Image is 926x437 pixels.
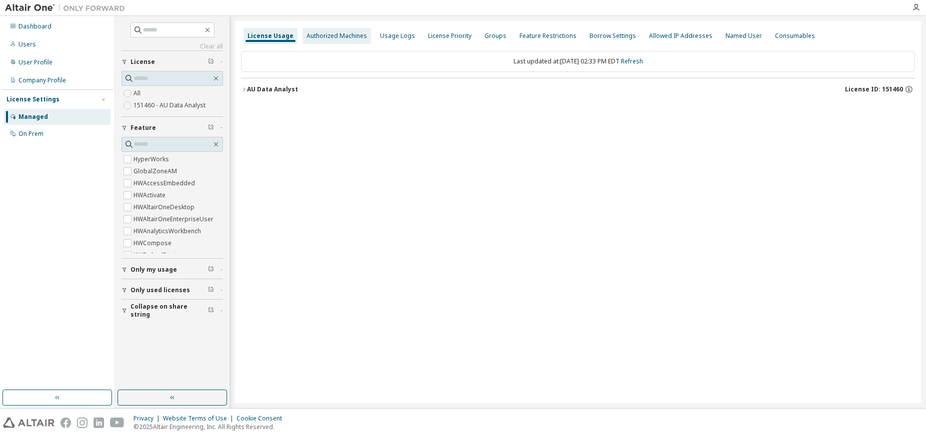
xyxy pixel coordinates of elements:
[130,266,177,274] span: Only my usage
[208,58,214,66] span: Clear filter
[133,99,207,111] label: 151460 - AU Data Analyst
[121,117,223,139] button: Feature
[133,213,215,225] label: HWAltairOneEnterpriseUser
[241,78,915,100] button: AU Data AnalystLicense ID: 151460
[18,58,52,66] div: User Profile
[241,51,915,72] div: Last updated at: [DATE] 02:33 PM EDT
[18,22,51,30] div: Dashboard
[18,40,36,48] div: Users
[133,153,171,165] label: HyperWorks
[306,32,367,40] div: Authorized Machines
[133,225,203,237] label: HWAnalyticsWorkbench
[110,418,124,428] img: youtube.svg
[133,87,142,99] label: All
[247,85,298,93] div: AU Data Analyst
[130,303,208,319] span: Collapse on share string
[428,32,471,40] div: License Priority
[208,124,214,132] span: Clear filter
[6,95,59,103] div: License Settings
[208,307,214,315] span: Clear filter
[121,42,223,50] a: Clear all
[845,85,903,93] span: License ID: 151460
[133,249,180,261] label: HWEmbedBasic
[77,418,87,428] img: instagram.svg
[649,32,712,40] div: Allowed IP Addresses
[484,32,506,40] div: Groups
[519,32,576,40] div: Feature Restrictions
[121,279,223,301] button: Only used licenses
[163,415,236,423] div: Website Terms of Use
[380,32,415,40] div: Usage Logs
[725,32,762,40] div: Named User
[60,418,71,428] img: facebook.svg
[130,124,156,132] span: Feature
[121,259,223,281] button: Only my usage
[247,32,293,40] div: License Usage
[133,177,197,189] label: HWAccessEmbedded
[3,418,54,428] img: altair_logo.svg
[18,130,43,138] div: On Prem
[236,415,288,423] div: Cookie Consent
[18,113,48,121] div: Managed
[133,201,196,213] label: HWAltairOneDesktop
[18,76,66,84] div: Company Profile
[133,415,163,423] div: Privacy
[589,32,636,40] div: Borrow Settings
[130,58,155,66] span: License
[133,237,173,249] label: HWCompose
[133,165,179,177] label: GlobalZoneAM
[133,189,167,201] label: HWActivate
[5,3,130,13] img: Altair One
[208,266,214,274] span: Clear filter
[121,300,223,322] button: Collapse on share string
[208,286,214,294] span: Clear filter
[93,418,104,428] img: linkedin.svg
[133,423,288,431] p: © 2025 Altair Engineering, Inc. All Rights Reserved.
[621,57,643,65] a: Refresh
[130,286,190,294] span: Only used licenses
[775,32,815,40] div: Consumables
[121,51,223,73] button: License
